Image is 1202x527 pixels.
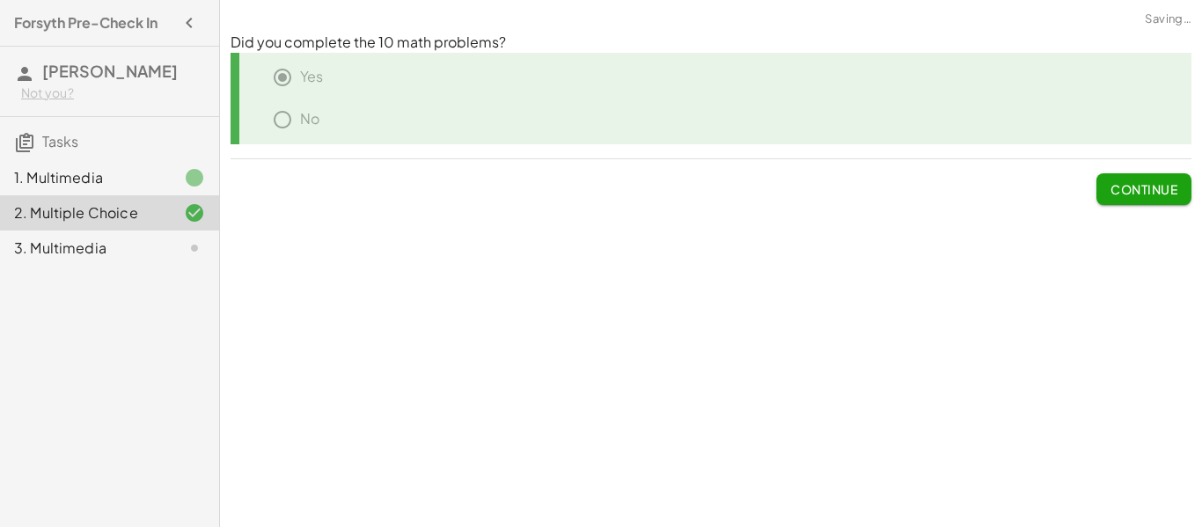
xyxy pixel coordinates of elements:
p: Did you complete the 10 math problems? [231,33,1191,53]
span: [PERSON_NAME] [42,61,178,81]
div: 2. Multiple Choice [14,202,156,223]
span: Saving… [1145,11,1191,28]
div: Not you? [21,84,205,102]
i: Task not started. [184,238,205,259]
i: Task finished. [184,167,205,188]
span: Continue [1110,181,1177,197]
span: Tasks [42,132,78,150]
button: Continue [1096,173,1191,205]
h4: Forsyth Pre-Check In [14,12,158,33]
div: 3. Multimedia [14,238,156,259]
div: 1. Multimedia [14,167,156,188]
i: Task finished and correct. [184,202,205,223]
